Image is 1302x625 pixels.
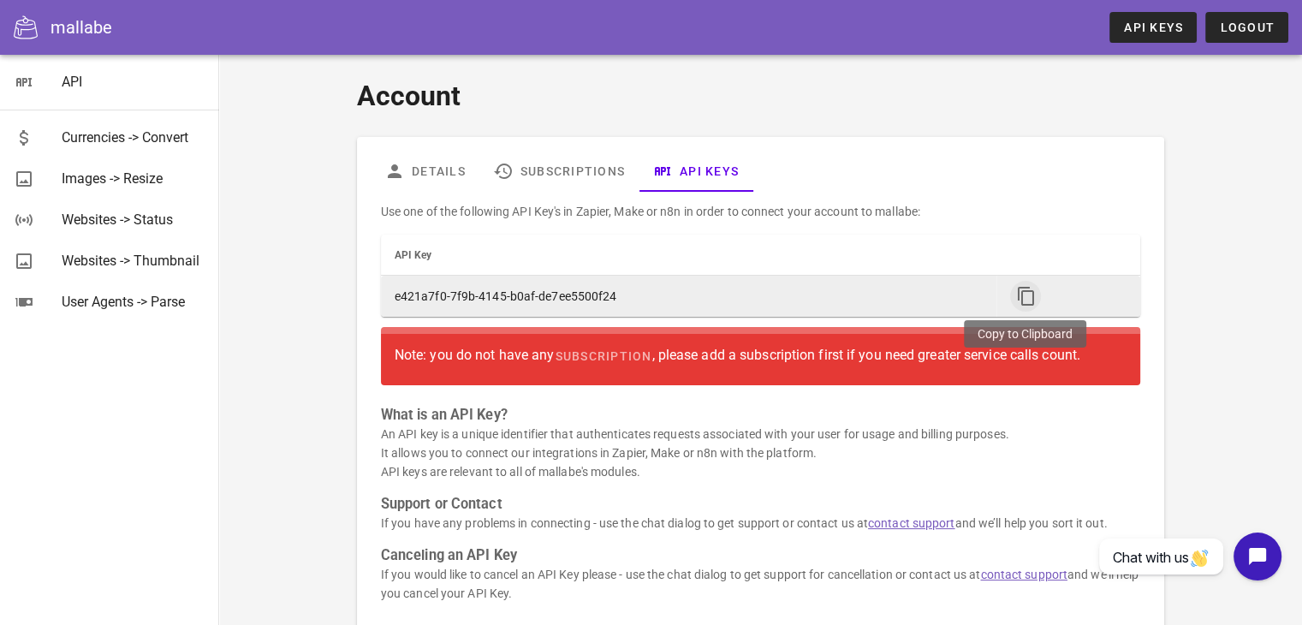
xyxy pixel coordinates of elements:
[381,202,1140,221] p: Use one of the following API Key's in Zapier, Make or n8n in order to connect your account to mal...
[554,349,651,363] span: subscription
[1109,12,1197,43] a: API Keys
[1205,12,1288,43] button: Logout
[62,170,205,187] div: Images -> Resize
[1219,21,1275,34] span: Logout
[639,151,752,192] a: API Keys
[62,253,205,269] div: Websites -> Thumbnail
[62,211,205,228] div: Websites -> Status
[51,15,112,40] div: mallabe
[980,568,1067,581] a: contact support
[381,546,1140,565] h3: Canceling an API Key
[554,341,651,372] a: subscription
[381,425,1140,481] p: An API key is a unique identifier that authenticates requests associated with your user for usage...
[381,565,1140,603] p: If you would like to cancel an API Key please - use the chat dialog to get support for cancellati...
[381,276,997,317] td: e421a7f0-7f9b-4145-b0af-de7ee5500f24
[395,341,1127,372] div: Note: you do not have any , please add a subscription first if you need greater service calls count.
[381,235,997,276] th: API Key: Not sorted. Activate to sort ascending.
[479,151,639,192] a: Subscriptions
[868,516,955,530] a: contact support
[62,129,205,146] div: Currencies -> Convert
[381,514,1140,533] p: If you have any problems in connecting - use the chat dialog to get support or contact us at and ...
[62,74,205,90] div: API
[62,294,205,310] div: User Agents -> Parse
[357,75,1164,116] h1: Account
[381,495,1140,514] h3: Support or Contact
[1123,21,1183,34] span: API Keys
[371,151,479,192] a: Details
[381,406,1140,425] h3: What is an API Key?
[395,249,432,261] span: API Key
